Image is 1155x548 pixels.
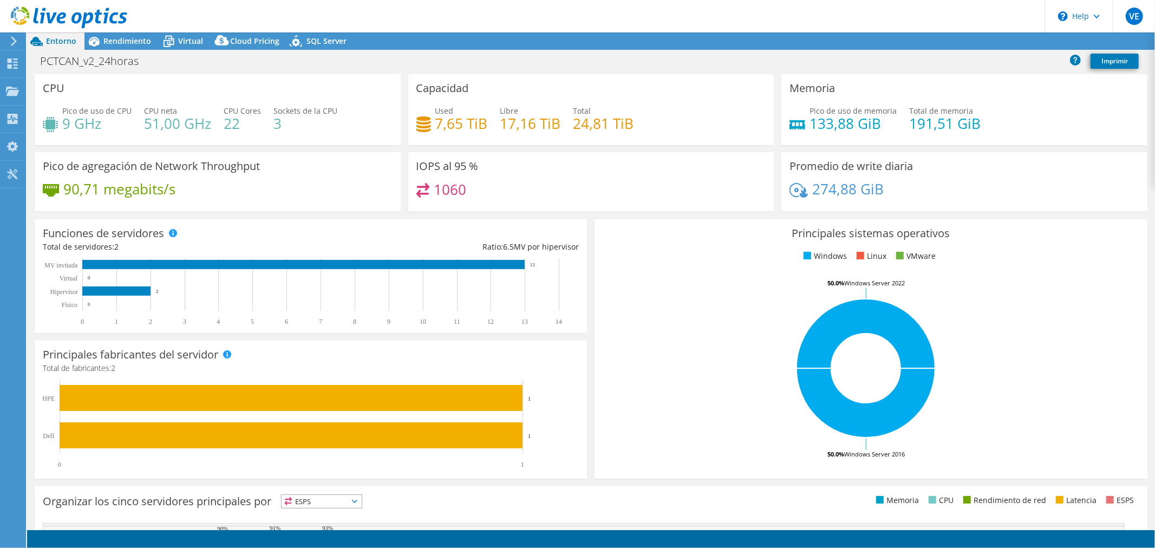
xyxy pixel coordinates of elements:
text: 12 [487,318,494,325]
li: Linux [854,250,886,262]
div: Ratio: MV por hipervisor [311,241,579,253]
text: 0 [58,461,61,468]
text: Virtual [60,275,78,282]
li: Memoria [873,494,919,506]
text: 0 [88,302,90,307]
a: Imprimir [1091,54,1139,69]
text: 4 [217,318,220,325]
h1: PCTCAN_v2_24horas [35,55,155,67]
h4: 1060 [434,184,466,195]
h4: 274,88 GiB [812,183,884,195]
h4: 191,51 GiB [909,118,981,129]
span: SQL Server [306,36,347,46]
tspan: Windows Server 2016 [844,450,905,458]
tspan: 50.0% [827,279,844,287]
tspan: Windows Server 2022 [844,279,905,287]
span: 2 [111,363,115,373]
li: Rendimiento de red [961,494,1046,506]
span: Pico de uso de memoria [810,106,897,116]
h3: Memoria [789,82,835,94]
h3: Pico de agregación de Network Throughput [43,160,260,172]
text: Dell [43,432,54,440]
text: 2 [156,289,159,294]
h4: 7,65 TiB [435,118,488,129]
span: Libre [500,106,519,116]
span: CPU Cores [224,106,261,116]
span: Pico de uso de CPU [62,106,132,116]
h4: 22 [224,118,261,129]
text: 11 [454,318,460,325]
text: 93% [322,525,333,531]
text: 14 [556,318,562,325]
h4: 51,00 GHz [144,118,211,129]
tspan: Físico [62,301,77,309]
li: VMware [893,250,936,262]
h4: 90,71 megabits/s [63,183,175,195]
text: 13 [521,318,528,325]
text: 1 [115,318,118,325]
text: 91% [270,525,280,531]
text: MV invitada [44,262,77,269]
text: 10 [420,318,426,325]
li: Latencia [1053,494,1097,506]
span: Used [435,106,454,116]
text: 90% [217,525,228,532]
text: 2 [149,318,152,325]
h4: 9 GHz [62,118,132,129]
span: Sockets de la CPU [273,106,337,116]
li: CPU [926,494,954,506]
h3: Funciones de servidores [43,227,164,239]
text: 8 [353,318,356,325]
h3: Principales sistemas operativos [603,227,1139,239]
text: 1 [528,433,531,439]
li: ESPS [1104,494,1134,506]
h4: 3 [273,118,337,129]
text: HPE [42,395,55,402]
text: 1 [528,395,531,402]
span: ESPS [282,495,362,508]
h4: Total de fabricantes: [43,362,579,374]
span: 6.5 [503,242,514,252]
h3: CPU [43,82,64,94]
h4: 133,88 GiB [810,118,897,129]
text: 0 [81,318,84,325]
text: 6 [285,318,288,325]
span: Rendimiento [103,36,151,46]
span: 2 [114,242,119,252]
span: Total de memoria [909,106,973,116]
span: Virtual [178,36,203,46]
text: 0 [88,275,90,280]
span: CPU neta [144,106,177,116]
h4: 24,81 TiB [573,118,634,129]
text: 9 [387,318,390,325]
tspan: 50.0% [827,450,844,458]
text: 3 [183,318,186,325]
span: Entorno [46,36,76,46]
h3: IOPS al 95 % [416,160,479,172]
h3: Promedio de write diaria [789,160,913,172]
div: Total de servidores: [43,241,311,253]
svg: \n [1058,11,1068,21]
text: 13 [530,262,536,268]
text: 5 [251,318,254,325]
span: Total [573,106,591,116]
li: Windows [801,250,847,262]
h3: Principales fabricantes del servidor [43,349,218,361]
span: Cloud Pricing [230,36,279,46]
text: 1 [521,461,524,468]
h3: Capacidad [416,82,469,94]
text: Hipervisor [50,288,78,296]
span: VE [1126,8,1143,25]
text: 7 [319,318,322,325]
h4: 17,16 TiB [500,118,561,129]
